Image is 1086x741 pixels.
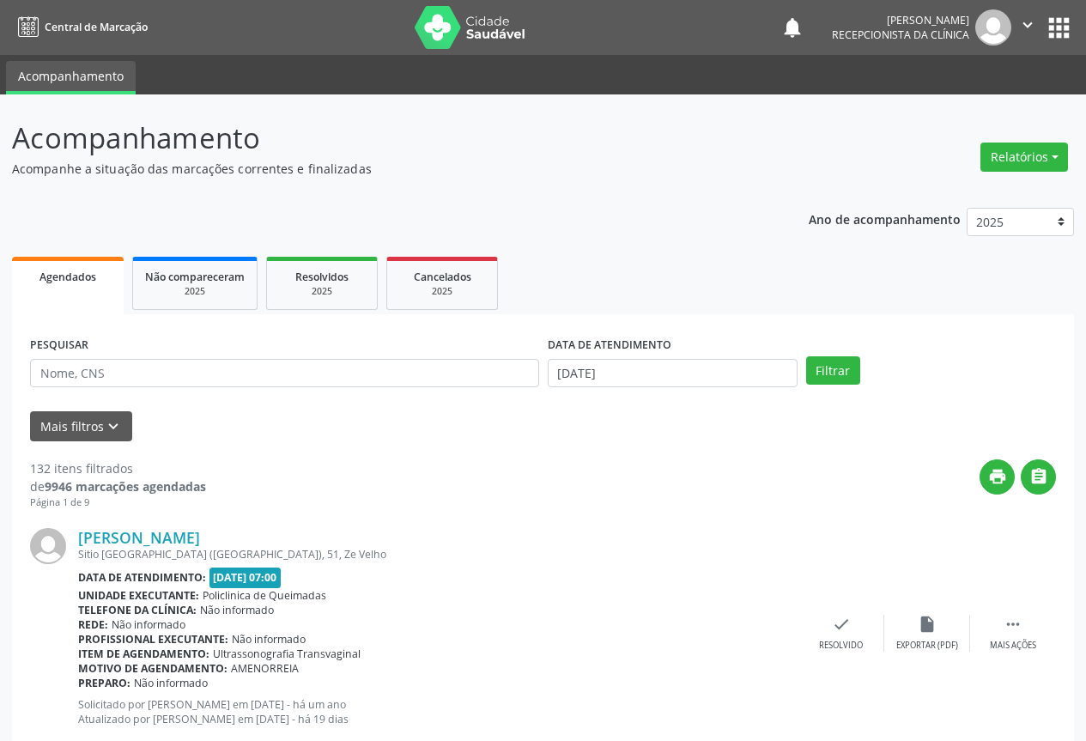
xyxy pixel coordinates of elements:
[990,640,1036,652] div: Mais ações
[548,359,798,388] input: Selecione um intervalo
[1044,13,1074,43] button: apps
[1011,9,1044,46] button: 
[232,632,306,647] span: Não informado
[78,676,130,690] b: Preparo:
[1004,615,1022,634] i: 
[12,160,755,178] p: Acompanhe a situação das marcações correntes e finalizadas
[78,528,200,547] a: [PERSON_NAME]
[200,603,274,617] span: Não informado
[819,640,863,652] div: Resolvido
[30,477,206,495] div: de
[918,615,937,634] i: insert_drive_file
[30,528,66,564] img: img
[203,588,326,603] span: Policlinica de Queimadas
[399,285,485,298] div: 2025
[78,547,798,562] div: Sitio [GEOGRAPHIC_DATA] ([GEOGRAPHIC_DATA]), 51, Ze Velho
[975,9,1011,46] img: img
[6,61,136,94] a: Acompanhamento
[780,15,804,39] button: notifications
[78,632,228,647] b: Profissional executante:
[78,617,108,632] b: Rede:
[104,417,123,436] i: keyboard_arrow_down
[134,676,208,690] span: Não informado
[414,270,471,284] span: Cancelados
[78,697,798,726] p: Solicitado por [PERSON_NAME] em [DATE] - há um ano Atualizado por [PERSON_NAME] em [DATE] - há 19...
[145,285,245,298] div: 2025
[30,495,206,510] div: Página 1 de 9
[279,285,365,298] div: 2025
[1018,15,1037,34] i: 
[806,356,860,386] button: Filtrar
[832,13,969,27] div: [PERSON_NAME]
[78,661,228,676] b: Motivo de agendamento:
[30,411,132,441] button: Mais filtroskeyboard_arrow_down
[213,647,361,661] span: Ultrassonografia Transvaginal
[45,478,206,495] strong: 9946 marcações agendadas
[1029,467,1048,486] i: 
[12,117,755,160] p: Acompanhamento
[1021,459,1056,495] button: 
[12,13,148,41] a: Central de Marcação
[209,568,282,587] span: [DATE] 07:00
[78,570,206,585] b: Data de atendimento:
[30,459,206,477] div: 132 itens filtrados
[896,640,958,652] div: Exportar (PDF)
[548,332,671,359] label: DATA DE ATENDIMENTO
[30,359,539,388] input: Nome, CNS
[78,647,209,661] b: Item de agendamento:
[980,143,1068,172] button: Relatórios
[78,588,199,603] b: Unidade executante:
[832,27,969,42] span: Recepcionista da clínica
[112,617,185,632] span: Não informado
[231,661,299,676] span: AMENORREIA
[988,467,1007,486] i: print
[78,603,197,617] b: Telefone da clínica:
[980,459,1015,495] button: print
[809,208,961,229] p: Ano de acompanhamento
[39,270,96,284] span: Agendados
[45,20,148,34] span: Central de Marcação
[30,332,88,359] label: PESQUISAR
[832,615,851,634] i: check
[145,270,245,284] span: Não compareceram
[295,270,349,284] span: Resolvidos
